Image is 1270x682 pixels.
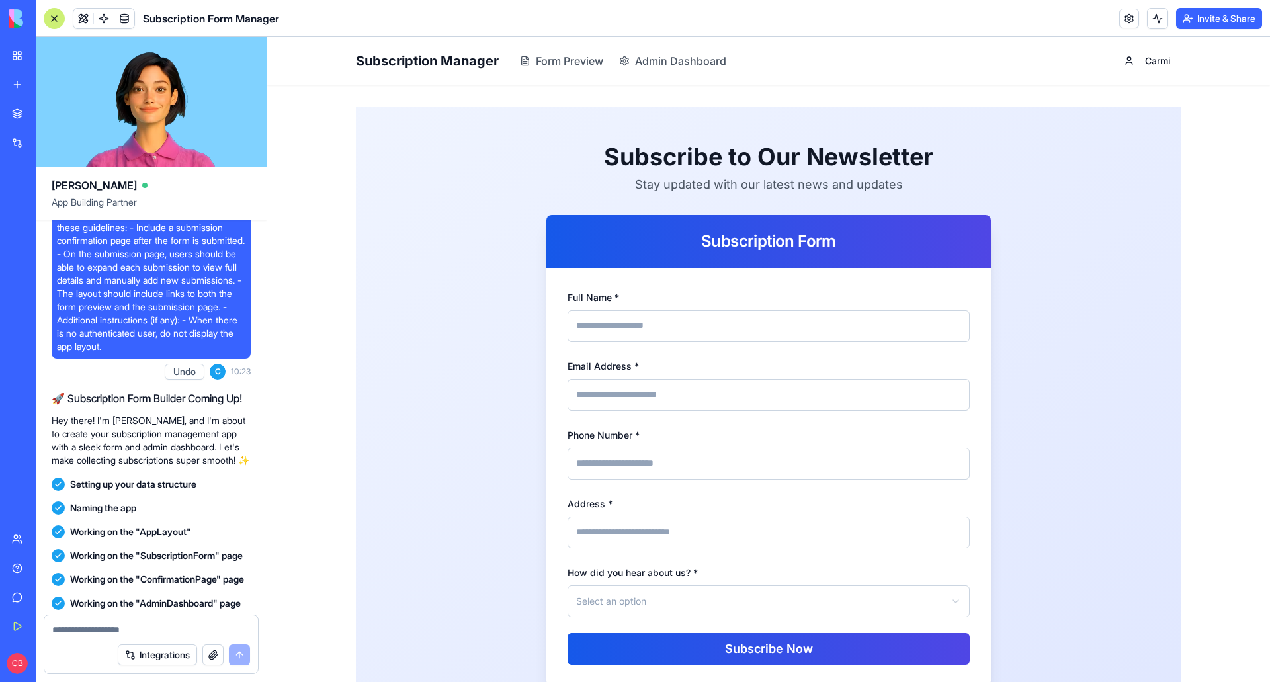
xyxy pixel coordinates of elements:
[210,364,226,380] span: C
[9,9,91,28] img: logo
[253,16,336,32] a: Form Preview
[70,597,241,610] span: Working on the "AdminDashboard" page
[70,501,136,515] span: Naming the app
[300,461,345,472] label: Address *
[231,366,251,377] span: 10:23
[70,573,244,586] span: Working on the "ConfirmationPage" page
[70,549,243,562] span: Working on the "SubscriptionForm" page
[52,177,137,193] span: [PERSON_NAME]
[300,596,702,628] button: Subscribe Now
[279,107,724,133] h1: Subscribe to Our Newsletter
[165,364,204,380] button: Undo
[300,323,372,335] label: Email Address *
[52,414,251,467] p: Hey there! I'm [PERSON_NAME], and I'm about to create your subscription management app with a sle...
[878,17,904,30] span: Carmi
[52,390,251,406] h2: 🚀 Subscription Form Builder Coming Up!
[52,196,251,220] span: App Building Partner
[300,255,352,266] label: Full Name *
[295,194,708,215] div: Subscription Form
[70,478,196,491] span: Setting up your data structure
[89,15,232,33] h1: Subscription Manager
[300,530,431,541] label: How did you hear about us? *
[269,16,336,32] span: Form Preview
[118,644,197,665] button: Integrations
[300,392,372,404] label: Phone Number *
[1176,8,1262,29] button: Invite & Share
[143,11,279,26] span: Subscription Form Manager
[7,653,28,674] span: CB
[279,138,724,157] p: Stay updated with our latest news and updates
[352,16,459,32] a: Admin Dashboard
[368,16,459,32] span: Admin Dashboard
[846,11,914,37] button: Carmi
[57,142,245,353] span: Create a form. The purpose is: Handle subscriptions . The form should include the following quest...
[70,525,191,538] span: Working on the "AppLayout"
